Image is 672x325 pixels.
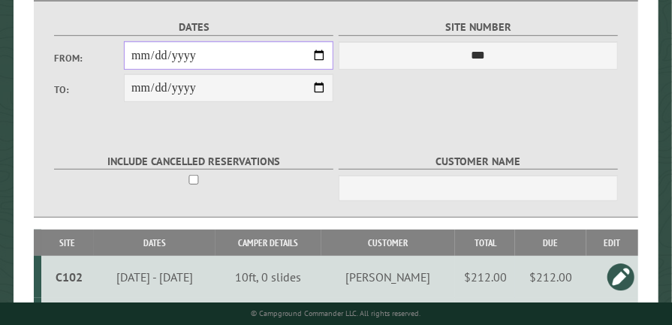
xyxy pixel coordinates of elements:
div: [DATE] - [DATE] [96,269,212,284]
label: From: [54,51,124,65]
td: [PERSON_NAME] [321,256,455,298]
th: Total [455,230,515,256]
th: Dates [94,230,215,256]
label: Dates [54,19,333,36]
label: Customer Name [339,153,618,170]
td: $212.00 [455,256,515,298]
small: © Campground Commander LLC. All rights reserved. [252,308,421,318]
th: Customer [321,230,455,256]
label: To: [54,83,124,97]
th: Due [515,230,586,256]
label: Site Number [339,19,618,36]
th: Camper Details [215,230,321,256]
label: Include Cancelled Reservations [54,153,333,170]
th: Site [41,230,94,256]
div: C102 [47,269,92,284]
td: 10ft, 0 slides [215,256,321,298]
td: $212.00 [515,256,586,298]
th: Edit [586,230,638,256]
